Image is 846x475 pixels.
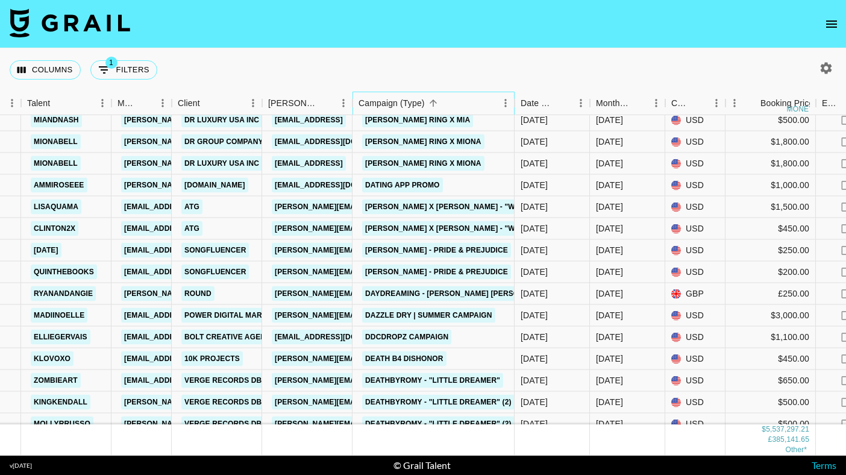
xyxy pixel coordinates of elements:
[521,136,548,148] div: 4/16/2025
[691,95,707,112] button: Sort
[596,288,623,300] div: May '25
[181,308,293,323] a: Power Digital Marketing
[21,92,111,115] div: Talent
[272,308,530,323] a: [PERSON_NAME][EMAIL_ADDRESS][PERSON_NAME][DOMAIN_NAME]
[768,435,772,445] div: £
[121,243,256,258] a: [EMAIL_ADDRESS][DOMAIN_NAME]
[362,113,473,128] a: [PERSON_NAME] Ring x Mia
[262,92,352,115] div: Booker
[362,243,511,258] a: [PERSON_NAME] - Pride & Prejudice
[725,370,816,392] div: $650.00
[31,351,74,366] a: klovoxo
[665,414,725,435] div: USD
[762,424,766,435] div: $
[10,462,32,470] div: v [DATE]
[359,92,425,115] div: Campaign (Type)
[334,94,352,112] button: Menu
[272,351,530,366] a: [PERSON_NAME][EMAIL_ADDRESS][PERSON_NAME][DOMAIN_NAME]
[744,95,760,112] button: Sort
[181,200,202,215] a: ATG
[362,373,503,388] a: DeathbyRomy - "LITTLE DREAMER"
[725,175,816,197] div: $1,000.00
[521,179,548,191] div: 5/15/2025
[665,305,725,327] div: USD
[181,243,249,258] a: Songfluencer
[393,459,451,471] div: © Grail Talent
[630,95,647,112] button: Sort
[121,134,318,149] a: [PERSON_NAME][EMAIL_ADDRESS][DOMAIN_NAME]
[596,266,623,278] div: May '25
[521,396,548,408] div: 5/15/2025
[362,178,443,193] a: Dating App Promo
[521,222,548,234] div: 5/10/2025
[555,95,572,112] button: Sort
[181,286,215,301] a: Round
[181,395,304,410] a: Verge Records dba ONErpm
[787,105,814,113] div: money
[665,218,725,240] div: USD
[352,92,515,115] div: Campaign (Type)
[515,92,590,115] div: Date Created
[181,156,262,171] a: DR LUXURY USA INC
[665,283,725,305] div: GBP
[362,221,551,236] a: [PERSON_NAME] x [PERSON_NAME] - "With You"
[181,178,248,193] a: [DOMAIN_NAME]
[665,153,725,175] div: USD
[121,373,256,388] a: [EMAIL_ADDRESS][DOMAIN_NAME]
[647,94,665,112] button: Menu
[725,240,816,262] div: $250.00
[596,309,623,321] div: May '25
[596,374,623,386] div: May '25
[272,373,468,388] a: [PERSON_NAME][EMAIL_ADDRESS][DOMAIN_NAME]
[362,395,515,410] a: DeathbyRomy - "LITTLE DREAMER" (2)
[812,459,836,471] a: Terms
[497,94,515,112] button: Menu
[521,418,548,430] div: 5/15/2025
[121,221,256,236] a: [EMAIL_ADDRESS][DOMAIN_NAME]
[822,92,839,115] div: Expenses: Remove Commission?
[725,392,816,414] div: $500.00
[596,136,623,148] div: May '25
[521,353,548,365] div: 5/30/2025
[596,331,623,343] div: May '25
[31,200,81,215] a: lisaquama
[362,351,446,366] a: Death b4 dishonor
[272,134,407,149] a: [EMAIL_ADDRESS][DOMAIN_NAME]
[521,374,548,386] div: 4/16/2025
[31,286,96,301] a: ryanandangie
[272,156,346,171] a: [EMAIL_ADDRESS]
[521,201,548,213] div: 5/10/2025
[121,286,318,301] a: [PERSON_NAME][EMAIL_ADDRESS][DOMAIN_NAME]
[31,134,81,149] a: mionabell
[362,330,451,345] a: ddcdropz campaign
[362,417,515,432] a: DeathbyRomy - "LITTLE DREAMER" (2)
[121,308,256,323] a: [EMAIL_ADDRESS][DOMAIN_NAME]
[272,286,468,301] a: [PERSON_NAME][EMAIL_ADDRESS][DOMAIN_NAME]
[272,243,468,258] a: [PERSON_NAME][EMAIL_ADDRESS][DOMAIN_NAME]
[31,265,97,280] a: quinthebooks
[272,395,468,410] a: [PERSON_NAME][EMAIL_ADDRESS][DOMAIN_NAME]
[760,92,813,115] div: Booking Price
[665,262,725,283] div: USD
[707,94,725,112] button: Menu
[172,92,262,115] div: Client
[425,95,442,112] button: Sort
[272,113,346,128] a: [EMAIL_ADDRESS]
[362,265,511,280] a: [PERSON_NAME] - Pride & Prejudice
[3,94,21,112] button: Menu
[31,373,81,388] a: zombieart
[121,178,380,193] a: [PERSON_NAME][EMAIL_ADDRESS][PERSON_NAME][DOMAIN_NAME]
[590,92,665,115] div: Month Due
[665,197,725,218] div: USD
[725,327,816,348] div: $1,100.00
[90,60,157,80] button: Show filters
[596,92,630,115] div: Month Due
[50,95,67,112] button: Sort
[362,286,556,301] a: Daydreaming - [PERSON_NAME] [PERSON_NAME]
[596,114,623,126] div: May '25
[268,92,318,115] div: [PERSON_NAME]
[10,8,130,37] img: Grail Talent
[31,243,61,258] a: [DATE]
[785,445,807,454] span: € 6,876.00, CA$ 46,780.00, AU$ 13,700.00
[200,95,217,112] button: Sort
